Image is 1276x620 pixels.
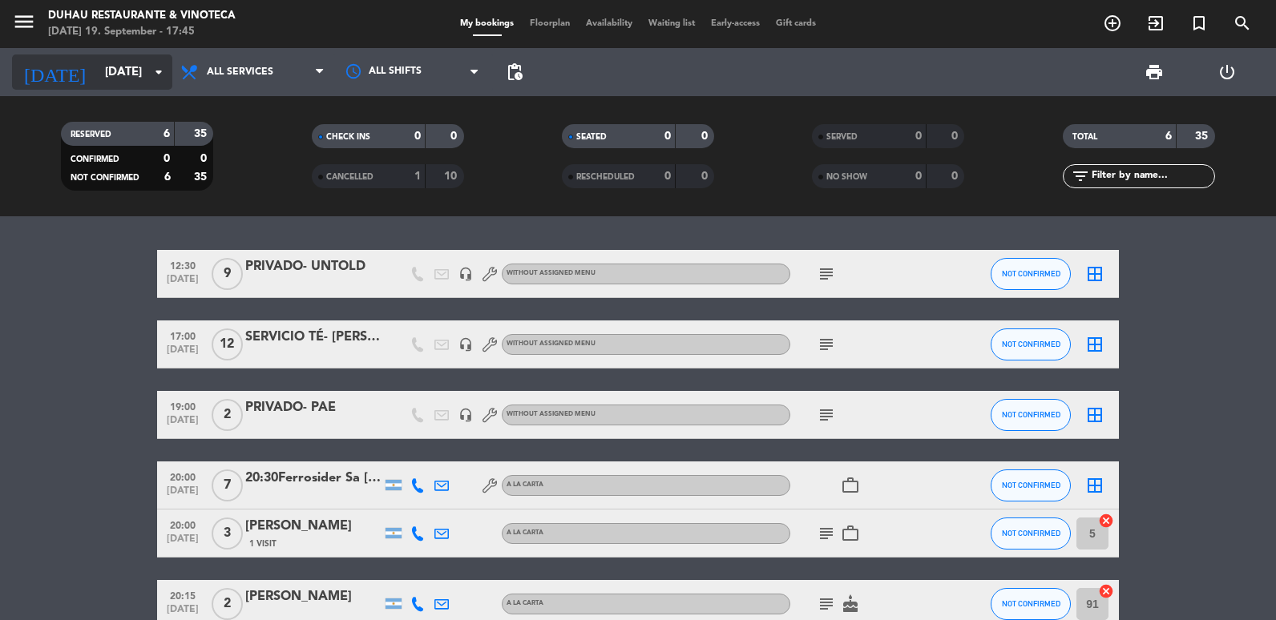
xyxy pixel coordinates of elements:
i: headset_mic [458,267,473,281]
span: 17:00 [163,326,203,344]
i: power_settings_new [1217,62,1237,82]
span: Availability [578,19,640,28]
span: SEATED [576,133,607,141]
strong: 0 [701,131,711,142]
span: NOT CONFIRMED [1002,599,1060,608]
span: Without assigned menu [507,411,596,417]
strong: 35 [194,171,210,183]
div: [DATE] 19. September - 17:45 [48,24,236,40]
i: cake [841,594,860,614]
button: NOT CONFIRMED [991,588,1071,620]
strong: 0 [951,131,961,142]
span: 2 [212,588,243,620]
div: Duhau Restaurante & Vinoteca [48,8,236,24]
span: NOT CONFIRMED [1002,269,1060,278]
span: 20:00 [163,515,203,533]
span: [DATE] [163,344,203,363]
strong: 0 [915,131,922,142]
span: A LA CARTA [507,600,543,606]
span: SERVED [826,133,858,141]
span: A LA CARTA [507,481,543,488]
span: TOTAL [1072,133,1097,141]
i: exit_to_app [1146,14,1165,33]
span: NOT CONFIRMED [1002,529,1060,537]
span: 19:00 [163,397,203,415]
strong: 0 [701,171,711,182]
span: NOT CONFIRMED [1002,481,1060,489]
span: A LA CARTA [507,529,543,536]
i: search [1233,14,1252,33]
strong: 6 [1165,131,1172,142]
i: turned_in_not [1189,14,1209,33]
i: arrow_drop_down [149,62,168,82]
span: Gift cards [768,19,824,28]
span: Without assigned menu [507,270,596,276]
span: [DATE] [163,274,203,292]
button: NOT CONFIRMED [991,258,1071,290]
strong: 0 [951,171,961,182]
span: 12 [212,328,243,360]
span: RESCHEDULED [576,173,635,181]
i: border_all [1085,476,1104,495]
i: subject [817,264,836,284]
i: cancel [1098,583,1114,599]
strong: 0 [915,171,922,182]
span: pending_actions [505,62,524,82]
div: PRIVADO- UNTOLD [245,256,382,277]
i: headset_mic [458,337,473,352]
i: headset_mic [458,408,473,422]
span: My bookings [452,19,522,28]
i: cancel [1098,513,1114,529]
span: [DATE] [163,533,203,552]
span: 12:30 [163,256,203,274]
span: CHECK INS [326,133,370,141]
input: Filter by name... [1090,167,1214,185]
button: NOT CONFIRMED [991,399,1071,431]
span: [DATE] [163,485,203,504]
i: filter_list [1071,167,1090,186]
span: 1 Visit [249,537,277,550]
span: NOT CONFIRMED [71,174,139,182]
i: work_outline [841,476,860,495]
span: 9 [212,258,243,290]
i: work_outline [841,524,860,543]
span: NO SHOW [826,173,867,181]
span: print [1145,62,1164,82]
span: All services [207,66,273,78]
span: 20:15 [163,586,203,604]
strong: 0 [414,131,421,142]
div: SERVICIO TÉ- [PERSON_NAME] [245,327,382,348]
button: NOT CONFIRMED [991,328,1071,360]
span: NOT CONFIRMED [1002,340,1060,348]
i: subject [817,524,836,543]
strong: 10 [444,171,460,182]
i: border_all [1085,335,1104,354]
span: 2 [212,399,243,431]
div: PRIVADO- PAE [245,397,382,418]
span: CONFIRMED [71,155,119,163]
span: CANCELLED [326,173,374,181]
button: menu [12,10,36,39]
i: border_all [1085,264,1104,284]
strong: 6 [164,128,170,139]
span: 20:00 [163,467,203,485]
span: Without assigned menu [507,340,596,347]
i: subject [817,594,836,614]
i: subject [817,405,836,425]
strong: 0 [450,131,460,142]
button: NOT CONFIRMED [991,469,1071,501]
strong: 35 [1195,131,1211,142]
span: Floorplan [522,19,578,28]
div: 20:30Ferrosider Sa [PERSON_NAME] [245,468,382,489]
i: add_circle_outline [1103,14,1122,33]
strong: 0 [664,171,671,182]
strong: 0 [664,131,671,142]
strong: 0 [200,153,210,164]
div: LOG OUT [1191,48,1265,96]
button: NOT CONFIRMED [991,517,1071,550]
span: Waiting list [640,19,703,28]
span: RESERVED [71,131,111,139]
span: NOT CONFIRMED [1002,410,1060,419]
strong: 6 [164,171,171,183]
span: 3 [212,517,243,550]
